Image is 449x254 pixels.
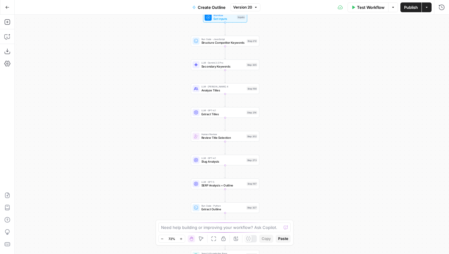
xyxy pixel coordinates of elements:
[191,12,259,23] div: WorkflowSet InputsInputs
[276,235,291,243] button: Paste
[357,4,385,10] span: Test Workflow
[201,207,245,211] span: Extract Outline
[201,183,245,187] span: SERP Analysis + Outline
[201,40,245,45] span: Structure Competitor Keywords
[224,165,226,178] g: Edge from step_273 to step_197
[246,134,257,138] div: Step 202
[191,60,259,70] div: LLM · Gemini 2.5 ProSecondary KeywordsStep 335
[224,23,226,35] g: Edge from start to step_212
[246,158,257,162] div: Step 273
[201,61,245,65] span: LLM · Gemini 2.5 Pro
[278,236,288,241] span: Paste
[191,83,259,94] div: LLM · [PERSON_NAME] 4Analyze TitlesStep 198
[247,182,257,186] div: Step 197
[201,85,245,89] span: LLM · [PERSON_NAME] 4
[246,206,257,210] div: Step 327
[201,156,245,160] span: LLM · GPT-4.1
[400,2,421,12] button: Publish
[201,109,245,112] span: LLM · GPT-4.1
[191,36,259,46] div: Run Code · JavaScriptStructure Competitor KeywordsStep 212
[348,2,388,12] button: Test Workflow
[201,64,245,68] span: Secondary Keywords
[224,46,226,59] g: Edge from step_212 to step_335
[201,180,245,184] span: LLM · GPT-5
[404,4,418,10] span: Publish
[230,3,260,11] button: Version 20
[224,70,226,83] g: Edge from step_335 to step_198
[198,4,226,10] span: Create Outline
[224,189,226,202] g: Edge from step_197 to step_327
[191,202,259,213] div: Run Code · PythonExtract OutlineStep 327
[191,179,259,189] div: LLM · GPT-5SERP Analysis + OutlineStep 197
[168,236,175,241] span: 72%
[201,159,245,164] span: Slug Analysis
[224,142,226,154] g: Edge from step_202 to step_273
[213,13,235,17] span: Workflow
[189,2,229,12] button: Create Outline
[224,237,226,250] g: Edge from step_334 to step_348
[201,133,245,136] span: Human Review
[237,15,245,19] div: Inputs
[262,236,271,241] span: Copy
[224,94,226,107] g: Edge from step_198 to step_214
[201,112,245,116] span: Extract Titles
[247,87,257,90] div: Step 198
[233,5,252,10] span: Version 20
[201,204,245,208] span: Run Code · Python
[191,131,259,142] div: Human ReviewReview Title SelectionStep 202
[191,107,259,118] div: LLM · GPT-4.1Extract TitlesStep 214
[191,155,259,165] div: LLM · GPT-4.1Slug AnalysisStep 273
[259,235,273,243] button: Copy
[246,63,257,67] div: Step 335
[224,118,226,131] g: Edge from step_214 to step_202
[224,213,226,226] g: Edge from step_327 to step_334
[201,37,245,41] span: Run Code · JavaScript
[201,136,245,140] span: Review Title Selection
[213,17,235,21] span: Set Inputs
[246,110,257,114] div: Step 214
[201,88,245,92] span: Analyze Titles
[247,39,257,43] div: Step 212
